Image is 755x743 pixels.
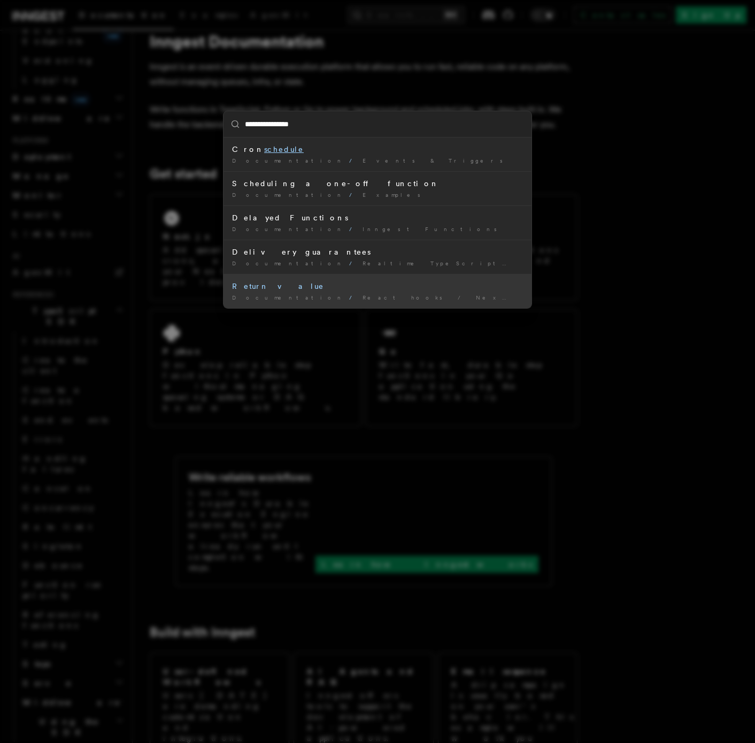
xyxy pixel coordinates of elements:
[363,294,735,301] span: React hooks / Next.js TypeScript SDK v3.32.0+
[232,281,523,292] div: Return value
[349,294,358,301] span: /
[349,226,358,232] span: /
[232,178,523,189] div: Scheduling a one-off function
[232,260,345,266] span: Documentation
[363,192,427,198] span: Examples
[232,247,523,257] div: Delivery guarantees
[232,212,523,223] div: Delayed Functions
[363,157,509,164] span: Events & Triggers
[349,260,358,266] span: /
[349,157,358,164] span: /
[363,226,503,232] span: Inngest Functions
[232,226,345,232] span: Documentation
[349,192,358,198] span: /
[232,192,345,198] span: Documentation
[232,157,345,164] span: Documentation
[232,144,523,155] div: Cron
[264,145,304,154] mark: schedule
[232,294,345,301] span: Documentation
